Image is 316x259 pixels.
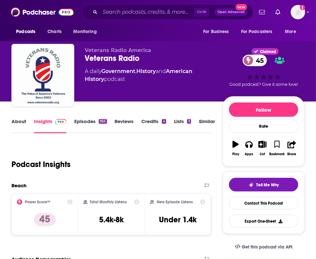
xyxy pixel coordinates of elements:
input: Search podcasts, credits, & more... [100,7,194,17]
a: Get this podcast via API [230,239,298,255]
button: tell me why sparkleTell Me Why [229,178,298,192]
button: Share [285,137,299,160]
a: Reviews [115,118,134,133]
h2: Reach [11,182,26,189]
div: Search podcasts, credits, & more... [82,5,253,20]
span: Tell Me Why [256,182,279,188]
div: List [260,152,265,156]
h1: Podcast Insights [11,159,71,169]
span: 45 [249,55,267,66]
img: Veterans Radio [13,45,73,105]
div: Share [287,152,296,156]
a: Contact This Podcast [229,197,298,210]
span: Podcasts [16,27,35,36]
a: Show notifications dropdown [273,7,283,18]
button: open menu [11,26,44,38]
span: Claimed [260,50,276,53]
button: Export One-Sheet [229,215,298,228]
div: 4 [162,119,166,124]
a: Similar [199,118,215,133]
span: Open Advanced [218,10,245,14]
button: open menu [281,26,305,38]
span: More [285,27,296,36]
a: Show notifications dropdown [256,7,268,18]
span: Ctrl K [194,8,209,16]
button: open menu [237,26,282,38]
span: Get this podcast via API [242,244,292,250]
span: For Podcasters [241,27,272,36]
button: Open AdvancedNew [215,8,248,16]
img: Podchaser Pro [55,119,66,124]
span: Monitoring [73,27,97,36]
div: Apps [245,152,253,156]
a: Credits4 [142,118,166,133]
span: Logged in as smeizlik [291,5,305,19]
div: Play [232,152,239,156]
span: Good podcast? Give it some love! [229,82,298,87]
p: 45 [34,213,56,226]
a: Government [101,68,135,74]
span: Veterans Radio America [85,47,151,53]
a: Episodes955 [74,118,107,133]
a: About [11,118,26,133]
a: American History [85,68,192,82]
div: 3 [187,119,191,124]
h2: Total Monthly Listens [90,200,127,204]
span: New [236,4,247,10]
img: User Profile [291,5,305,19]
button: Bookmark [269,137,285,160]
a: InsightsPodchaser Pro [34,118,66,133]
img: tell me why sparkle [249,182,254,188]
button: List [256,137,269,160]
div: Bookmark [270,152,285,156]
div: 955 [99,119,107,124]
span: For Business [203,27,229,36]
img: Podchaser - Follow, Share and Rate Podcasts [11,6,74,18]
h2: New Episode Listens [157,200,193,204]
svg: Add a profile image [300,5,305,10]
a: Lists3 [174,118,191,133]
button: open menu [69,26,105,38]
span: Charts [47,27,61,36]
h3: Under 1.4k [159,215,197,225]
span: and [156,68,166,74]
button: open menu [199,26,237,38]
a: Charts [43,26,65,38]
button: Follow [229,102,298,117]
button: Show profile menu [291,5,305,19]
div: Claimed45Good podcast? Give it some love! [223,47,305,88]
span: , [135,68,136,74]
button: Apps [242,137,256,160]
h3: 5.4k-8k [99,215,124,225]
a: History [136,68,156,74]
div: A daily podcast [85,67,223,83]
button: Play [229,137,242,160]
div: Rate [229,120,298,133]
h2: Power Score™ [25,200,50,204]
a: 45 [243,55,267,66]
